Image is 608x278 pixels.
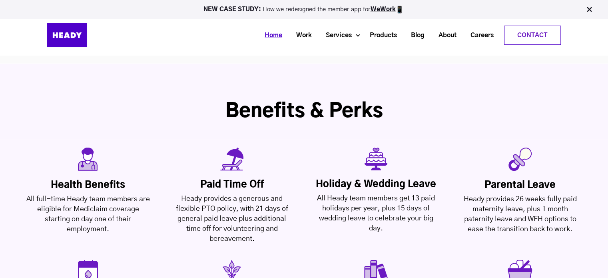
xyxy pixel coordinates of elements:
a: WeWork [371,6,396,12]
div: All Heady team members get 13 paid holidays per year, plus 15 days of wedding leave to celebrate ... [314,194,438,234]
div: Heady provides 26 weeks fully paid maternity leave, plus 1 month paternity leave and WFH options ... [458,194,582,234]
p: How we redesigned the member app for [4,6,604,14]
div: Heady provides a generous and flexible PTO policy, with 21 days of general paid leave plus additi... [170,194,294,244]
a: About [429,28,460,43]
div: Navigation Menu [107,26,561,45]
div: Paid Time off [170,179,294,191]
a: Services [316,28,356,43]
div: All full-time Heady team members are eligible for Mediclaim coverage starting on day one of their... [26,194,150,234]
a: Work [286,28,316,43]
div: Health Benefits [26,179,150,191]
a: Products [360,28,401,43]
a: Contact [504,26,560,44]
strong: NEW CASE STUDY: [203,6,263,12]
a: Blog [401,28,429,43]
a: Home [255,28,286,43]
img: Property 1=Health_v2 [78,148,98,171]
img: app emoji [396,6,404,14]
img: Property 1=ParentalLeave_v2 [508,148,532,171]
a: Careers [460,28,498,43]
div: Parental Leave [458,179,582,191]
div: Holiday & Wedding Leave [314,178,438,190]
img: Close Bar [585,6,593,14]
img: Property 1=Holidays_v2 [220,148,243,171]
img: Heady_Logo_Web-01 (1) [47,23,87,47]
img: Property 1=Wedding_v2 [365,148,387,170]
